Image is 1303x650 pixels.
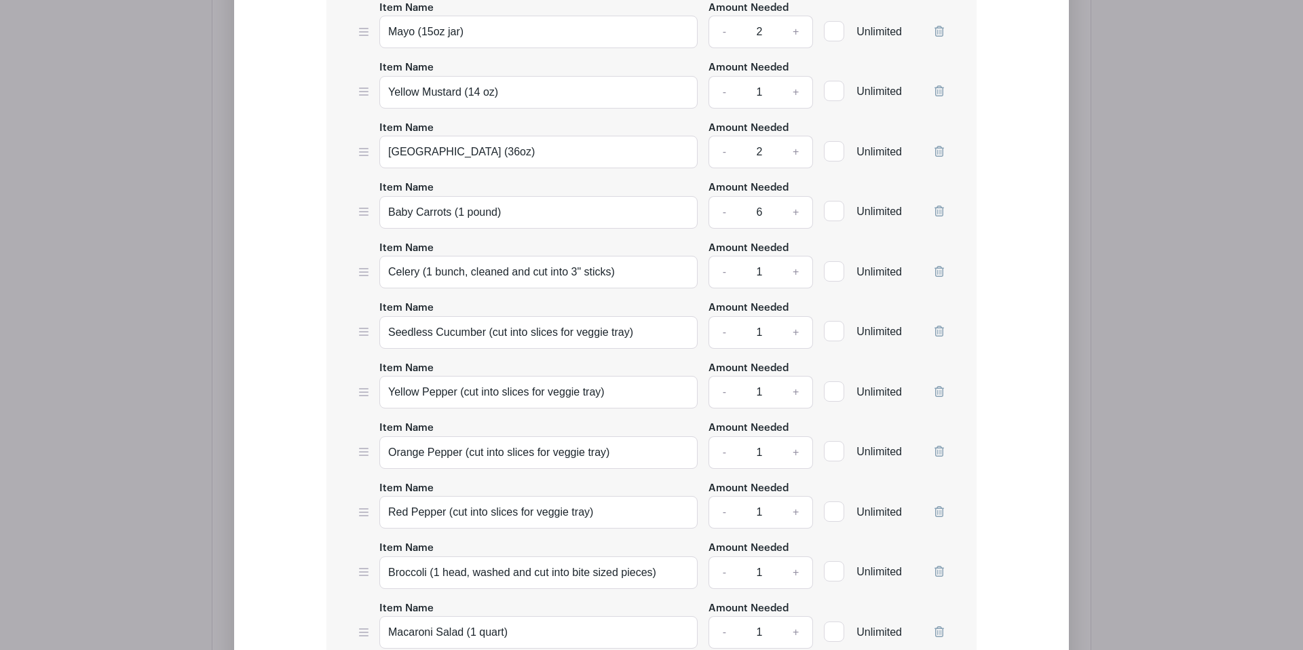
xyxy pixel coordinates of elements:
[856,85,902,97] span: Unlimited
[779,16,813,48] a: +
[379,316,698,349] input: e.g. Snacks or Check-in Attendees
[379,136,698,168] input: e.g. Snacks or Check-in Attendees
[379,481,434,497] label: Item Name
[379,180,434,196] label: Item Name
[856,206,902,217] span: Unlimited
[709,60,789,76] label: Amount Needed
[779,556,813,589] a: +
[379,496,698,529] input: e.g. Snacks or Check-in Attendees
[379,361,434,377] label: Item Name
[709,436,740,469] a: -
[779,76,813,109] a: +
[709,601,789,617] label: Amount Needed
[379,436,698,469] input: e.g. Snacks or Check-in Attendees
[709,616,740,649] a: -
[709,376,740,408] a: -
[709,481,789,497] label: Amount Needed
[709,76,740,109] a: -
[779,496,813,529] a: +
[379,256,698,288] input: e.g. Snacks or Check-in Attendees
[709,316,740,349] a: -
[779,616,813,649] a: +
[779,316,813,349] a: +
[379,376,698,408] input: e.g. Snacks or Check-in Attendees
[379,241,434,256] label: Item Name
[709,1,789,16] label: Amount Needed
[709,136,740,168] a: -
[779,436,813,469] a: +
[709,121,789,136] label: Amount Needed
[709,496,740,529] a: -
[379,616,698,649] input: e.g. Snacks or Check-in Attendees
[856,566,902,577] span: Unlimited
[709,361,789,377] label: Amount Needed
[709,256,740,288] a: -
[779,376,813,408] a: +
[379,76,698,109] input: e.g. Snacks or Check-in Attendees
[379,556,698,589] input: e.g. Snacks or Check-in Attendees
[856,386,902,398] span: Unlimited
[379,601,434,617] label: Item Name
[856,326,902,337] span: Unlimited
[856,446,902,457] span: Unlimited
[856,506,902,518] span: Unlimited
[856,146,902,157] span: Unlimited
[379,421,434,436] label: Item Name
[856,26,902,37] span: Unlimited
[379,301,434,316] label: Item Name
[379,541,434,556] label: Item Name
[709,180,789,196] label: Amount Needed
[709,16,740,48] a: -
[709,301,789,316] label: Amount Needed
[856,626,902,638] span: Unlimited
[709,196,740,229] a: -
[379,121,434,136] label: Item Name
[379,60,434,76] label: Item Name
[709,541,789,556] label: Amount Needed
[709,421,789,436] label: Amount Needed
[379,196,698,229] input: e.g. Snacks or Check-in Attendees
[379,1,434,16] label: Item Name
[709,556,740,589] a: -
[709,241,789,256] label: Amount Needed
[779,136,813,168] a: +
[779,196,813,229] a: +
[856,266,902,278] span: Unlimited
[779,256,813,288] a: +
[379,16,698,48] input: e.g. Snacks or Check-in Attendees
